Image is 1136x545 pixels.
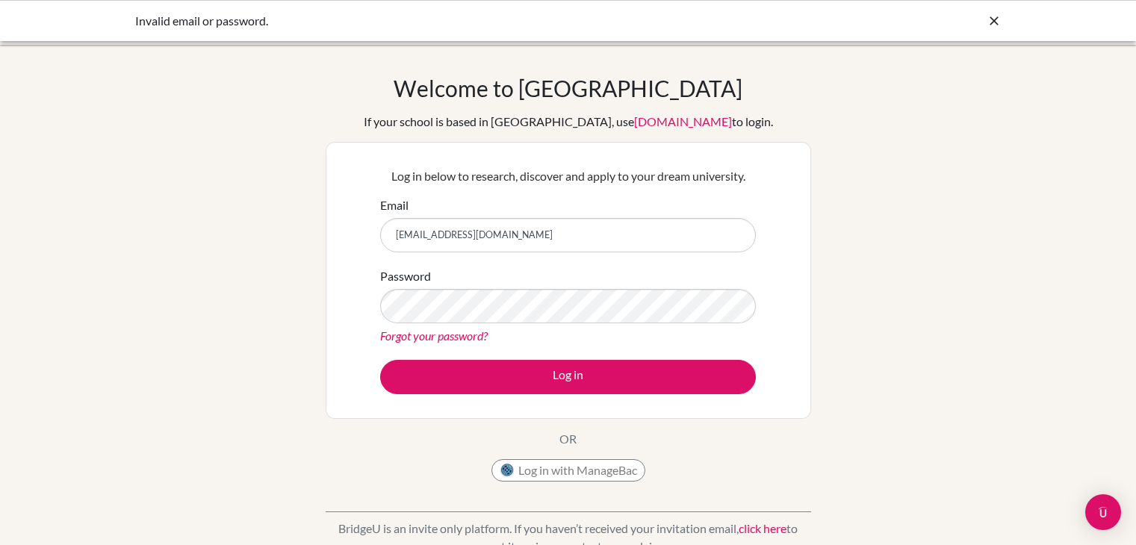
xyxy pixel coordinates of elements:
[1085,494,1121,530] div: Open Intercom Messenger
[394,75,742,102] h1: Welcome to [GEOGRAPHIC_DATA]
[380,196,409,214] label: Email
[491,459,645,482] button: Log in with ManageBac
[364,113,773,131] div: If your school is based in [GEOGRAPHIC_DATA], use to login.
[380,328,488,343] a: Forgot your password?
[559,430,577,448] p: OR
[380,167,756,185] p: Log in below to research, discover and apply to your dream university.
[634,114,732,128] a: [DOMAIN_NAME]
[739,521,786,535] a: click here
[380,267,431,285] label: Password
[380,360,756,394] button: Log in
[135,12,777,30] div: Invalid email or password.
